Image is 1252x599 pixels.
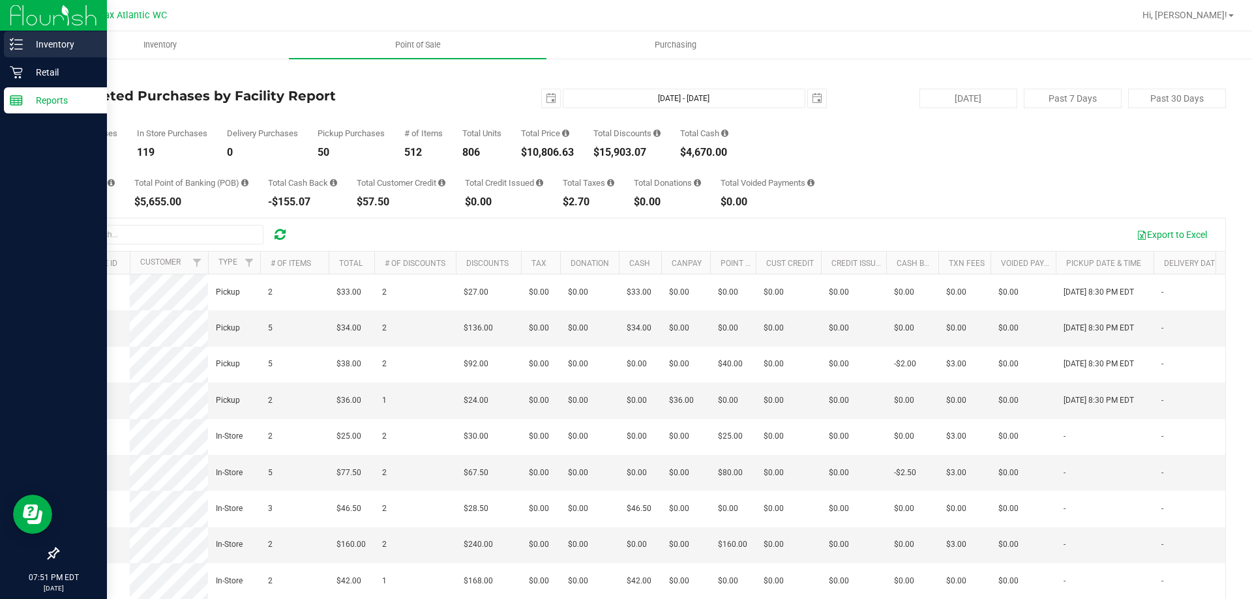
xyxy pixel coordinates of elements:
[227,147,298,158] div: 0
[669,430,689,443] span: $0.00
[829,430,849,443] span: $0.00
[998,286,1019,299] span: $0.00
[946,322,966,334] span: $0.00
[627,575,651,587] span: $42.00
[521,147,574,158] div: $10,806.63
[998,322,1019,334] span: $0.00
[680,129,728,138] div: Total Cash
[462,129,501,138] div: Total Units
[764,503,784,515] span: $0.00
[529,286,549,299] span: $0.00
[669,467,689,479] span: $0.00
[669,538,689,551] span: $0.00
[546,31,804,59] a: Purchasing
[897,259,940,268] a: Cash Back
[653,129,661,138] i: Sum of the discount values applied to the all purchases in the date range.
[669,575,689,587] span: $0.00
[529,394,549,407] span: $0.00
[268,430,273,443] span: 2
[669,358,689,370] span: $0.00
[1064,358,1134,370] span: [DATE] 8:30 PM EDT
[946,430,966,443] span: $3.00
[694,179,701,187] i: Sum of all round-up-to-next-dollar total price adjustments for all purchases in the date range.
[336,467,361,479] span: $77.50
[216,430,243,443] span: In-Store
[1161,503,1163,515] span: -
[10,66,23,79] inline-svg: Retail
[268,322,273,334] span: 5
[466,259,509,268] a: Discounts
[529,322,549,334] span: $0.00
[946,394,966,407] span: $0.00
[464,322,493,334] span: $136.00
[808,89,826,108] span: select
[239,252,260,274] a: Filter
[1064,467,1066,479] span: -
[1064,503,1066,515] span: -
[946,358,966,370] span: $3.00
[336,286,361,299] span: $33.00
[627,358,647,370] span: $0.00
[1001,259,1066,268] a: Voided Payment
[268,575,273,587] span: 2
[1161,538,1163,551] span: -
[216,394,240,407] span: Pickup
[593,147,661,158] div: $15,903.07
[1142,10,1227,20] span: Hi, [PERSON_NAME]!
[268,197,337,207] div: -$155.07
[718,286,738,299] span: $0.00
[268,394,273,407] span: 2
[137,147,207,158] div: 119
[6,583,101,593] p: [DATE]
[186,252,208,274] a: Filter
[764,467,784,479] span: $0.00
[382,575,387,587] span: 1
[521,129,574,138] div: Total Price
[894,394,914,407] span: $0.00
[1128,224,1215,246] button: Export to Excel
[382,322,387,334] span: 2
[10,94,23,107] inline-svg: Reports
[627,538,647,551] span: $0.00
[568,394,588,407] span: $0.00
[6,572,101,583] p: 07:51 PM EDT
[330,179,337,187] i: Sum of the cash-back amounts from rounded-up electronic payments for all purchases in the date ra...
[336,322,361,334] span: $34.00
[568,503,588,515] span: $0.00
[764,430,784,443] span: $0.00
[382,394,387,407] span: 1
[669,322,689,334] span: $0.00
[68,225,263,244] input: Search...
[382,467,387,479] span: 2
[829,322,849,334] span: $0.00
[634,197,701,207] div: $0.00
[568,430,588,443] span: $0.00
[464,430,488,443] span: $30.00
[562,129,569,138] i: Sum of the total prices of all purchases in the date range.
[382,430,387,443] span: 2
[627,322,651,334] span: $34.00
[998,394,1019,407] span: $0.00
[1064,538,1066,551] span: -
[464,503,488,515] span: $28.50
[829,286,849,299] span: $0.00
[946,575,966,587] span: $0.00
[140,257,181,267] a: Customer
[268,503,273,515] span: 3
[462,147,501,158] div: 806
[829,467,849,479] span: $0.00
[593,129,661,138] div: Total Discounts
[529,538,549,551] span: $0.00
[721,197,814,207] div: $0.00
[571,259,609,268] a: Donation
[829,575,849,587] span: $0.00
[949,259,985,268] a: Txn Fees
[57,89,447,103] h4: Completed Purchases by Facility Report
[289,31,546,59] a: Point of Sale
[216,322,240,334] span: Pickup
[336,394,361,407] span: $36.00
[268,467,273,479] span: 5
[764,538,784,551] span: $0.00
[672,259,702,268] a: CanPay
[1064,286,1134,299] span: [DATE] 8:30 PM EDT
